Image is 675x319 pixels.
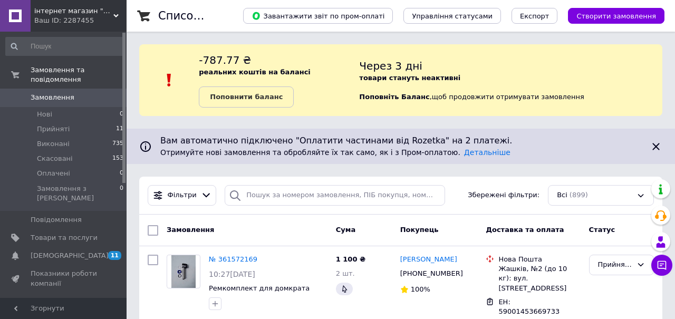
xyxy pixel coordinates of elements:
[31,251,109,260] span: [DEMOGRAPHIC_DATA]
[116,124,123,134] span: 11
[468,190,539,200] span: Збережені фільтри:
[359,74,460,82] b: товари стануть неактивні
[31,233,98,243] span: Товари та послуги
[210,93,283,101] b: Поповнити баланс
[161,72,177,88] img: :exclamation:
[37,110,52,119] span: Нові
[171,255,196,288] img: Фото товару
[209,270,255,278] span: 10:27[DATE]
[31,297,98,316] span: Панель управління
[120,169,123,178] span: 0
[576,12,656,20] span: Створити замовлення
[158,9,265,22] h1: Список замовлень
[34,6,113,16] span: інтернет магазин "Вектор сервіс"
[243,8,393,24] button: Завантажити звіт по пром-оплаті
[37,169,70,178] span: Оплачені
[37,124,70,134] span: Прийняті
[5,37,124,56] input: Пошук
[411,285,430,293] span: 100%
[412,12,493,20] span: Управління статусами
[31,269,98,288] span: Показники роботи компанії
[160,135,641,147] span: Вам автоматично підключено "Оплатити частинами від Rozetka" на 2 платежі.
[486,226,564,234] span: Доставка та оплата
[400,255,457,265] a: [PERSON_NAME]
[520,12,549,20] span: Експорт
[167,255,200,288] a: Фото товару
[557,12,664,20] a: Створити замовлення
[252,11,384,21] span: Завантажити звіт по пром-оплаті
[570,191,588,199] span: (899)
[199,54,251,66] span: -787.77 ₴
[557,190,567,200] span: Всі
[336,269,355,277] span: 2 шт.
[398,267,465,281] div: [PHONE_NUMBER]
[31,215,82,225] span: Повідомлення
[336,255,365,263] span: 1 100 ₴
[34,16,127,25] div: Ваш ID: 2287455
[359,53,662,108] div: , щоб продовжити отримувати замовлення
[199,86,294,108] a: Поповнити баланс
[359,60,422,72] span: Через 3 дні
[225,185,445,206] input: Пошук за номером замовлення, ПІБ покупця, номером телефону, Email, номером накладної
[359,93,429,101] b: Поповніть Баланс
[498,264,580,293] div: Жашків, №2 (до 10 кг): вул. [STREET_ADDRESS]
[37,184,120,203] span: Замовлення з [PERSON_NAME]
[31,93,74,102] span: Замовлення
[336,226,355,234] span: Cума
[209,255,257,263] a: № 361572169
[598,259,632,270] div: Прийнято
[37,139,70,149] span: Виконані
[199,68,311,76] b: реальних коштів на балансі
[403,8,501,24] button: Управління статусами
[160,148,510,157] span: Отримуйте нові замовлення та обробляйте їх так само, як і з Пром-оплатою.
[167,226,214,234] span: Замовлення
[568,8,664,24] button: Створити замовлення
[112,154,123,163] span: 153
[498,255,580,264] div: Нова Пошта
[108,251,121,260] span: 11
[464,148,510,157] a: Детальніше
[498,298,560,316] span: ЕН: 59001453669733
[31,65,127,84] span: Замовлення та повідомлення
[37,154,73,163] span: Скасовані
[400,226,439,234] span: Покупець
[168,190,197,200] span: Фільтри
[120,110,123,119] span: 0
[651,255,672,276] button: Чат з покупцем
[112,139,123,149] span: 735
[512,8,558,24] button: Експорт
[589,226,615,234] span: Статус
[120,184,123,203] span: 0
[209,284,310,292] a: Ремкомплект для домкрата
